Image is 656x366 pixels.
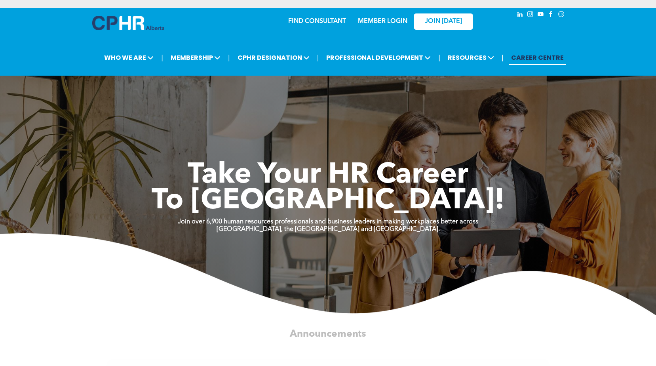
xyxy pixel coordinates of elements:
li: | [317,50,319,66]
span: PROFESSIONAL DEVELOPMENT [324,50,433,65]
a: linkedin [516,10,525,21]
span: WHO WE ARE [102,50,156,65]
span: RESOURCES [445,50,496,65]
strong: Join over 6,900 human resources professionals and business leaders in making workplaces better ac... [178,219,478,225]
a: MEMBER LOGIN [358,18,407,25]
a: facebook [547,10,555,21]
a: instagram [526,10,535,21]
span: CPHR DESIGNATION [235,50,312,65]
a: youtube [536,10,545,21]
img: A blue and white logo for cp alberta [92,16,164,30]
strong: [GEOGRAPHIC_DATA], the [GEOGRAPHIC_DATA] and [GEOGRAPHIC_DATA]. [217,226,440,233]
li: | [228,50,230,66]
a: JOIN [DATE] [414,13,473,30]
a: FIND CONSULTANT [288,18,346,25]
a: Social network [557,10,566,21]
li: | [502,50,504,66]
span: Take Your HR Career [188,161,468,190]
a: CAREER CENTRE [509,50,566,65]
span: To [GEOGRAPHIC_DATA]! [152,187,505,215]
span: MEMBERSHIP [168,50,223,65]
span: JOIN [DATE] [425,18,462,25]
li: | [438,50,440,66]
span: Announcements [290,329,366,339]
li: | [161,50,163,66]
